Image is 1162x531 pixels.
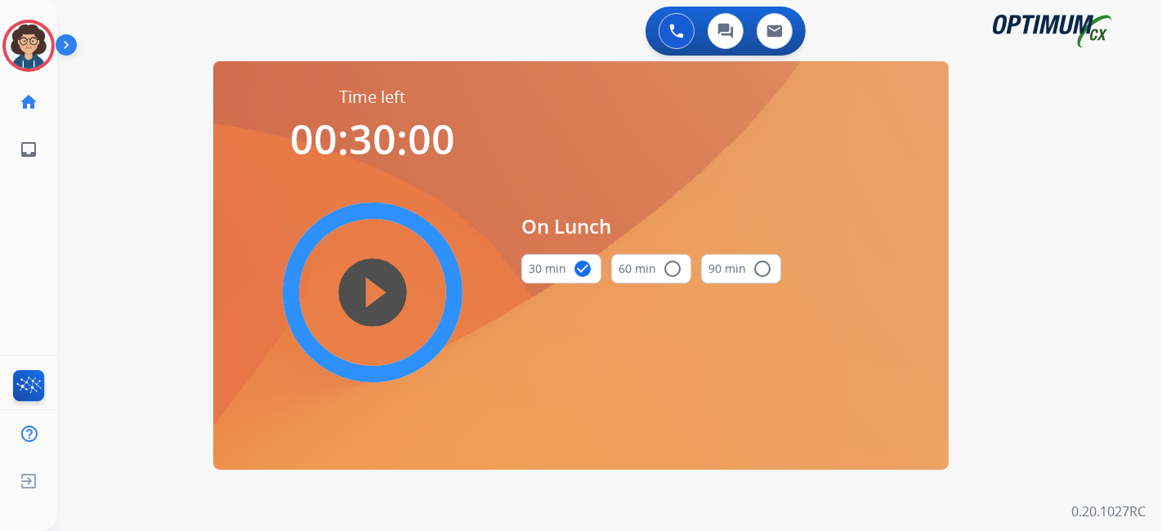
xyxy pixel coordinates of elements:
button: 30 min [521,254,601,283]
mat-icon: play_circle_filled [363,283,382,302]
img: avatar [6,23,51,69]
mat-icon: inbox [19,140,38,159]
span: Time left [340,86,406,109]
button: 90 min [701,254,781,283]
span: On Lunch [521,212,781,241]
span: 00:30:00 [290,111,455,167]
mat-icon: radio_button_unchecked [663,259,682,279]
mat-icon: radio_button_unchecked [753,259,772,279]
mat-icon: home [19,92,38,112]
button: 60 min [611,254,691,283]
mat-icon: check_circle [573,259,592,279]
p: 0.20.1027RC [1071,502,1146,521]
